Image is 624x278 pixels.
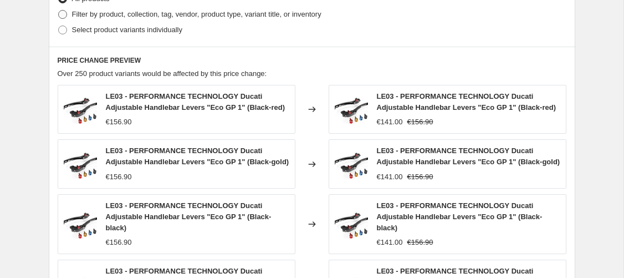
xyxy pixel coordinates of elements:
[64,208,97,241] img: le03-brake-clutch-adj-levers-eco-gp-1_80x.jpg
[106,171,132,183] div: €156.90
[377,146,560,166] span: LE03 - PERFORMANCE TECHNOLOGY Ducati Adjustable Handlebar Levers "Eco GP 1" (Black-gold)
[335,93,368,126] img: le03-brake-clutch-adj-levers-eco-gp-1_80x.jpg
[64,148,97,181] img: le03-brake-clutch-adj-levers-eco-gp-1_80x.jpg
[407,117,433,128] strike: €156.90
[377,237,403,248] div: €141.00
[377,92,556,112] span: LE03 - PERFORMANCE TECHNOLOGY Ducati Adjustable Handlebar Levers "Eco GP 1" (Black-red)
[377,201,543,232] span: LE03 - PERFORMANCE TECHNOLOGY Ducati Adjustable Handlebar Levers "Eco GP 1" (Black-black)
[335,208,368,241] img: le03-brake-clutch-adj-levers-eco-gp-1_80x.jpg
[106,237,132,248] div: €156.90
[72,10,321,18] span: Filter by product, collection, tag, vendor, product type, variant title, or inventory
[335,148,368,181] img: le03-brake-clutch-adj-levers-eco-gp-1_80x.jpg
[58,56,566,65] h6: PRICE CHANGE PREVIEW
[407,237,433,248] strike: €156.90
[58,69,267,78] span: Over 250 product variants would be affected by this price change:
[106,117,132,128] div: €156.90
[106,92,285,112] span: LE03 - PERFORMANCE TECHNOLOGY Ducati Adjustable Handlebar Levers "Eco GP 1" (Black-red)
[377,171,403,183] div: €141.00
[72,26,182,34] span: Select product variants individually
[407,171,433,183] strike: €156.90
[64,93,97,126] img: le03-brake-clutch-adj-levers-eco-gp-1_80x.jpg
[106,201,272,232] span: LE03 - PERFORMANCE TECHNOLOGY Ducati Adjustable Handlebar Levers "Eco GP 1" (Black-black)
[377,117,403,128] div: €141.00
[106,146,289,166] span: LE03 - PERFORMANCE TECHNOLOGY Ducati Adjustable Handlebar Levers "Eco GP 1" (Black-gold)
